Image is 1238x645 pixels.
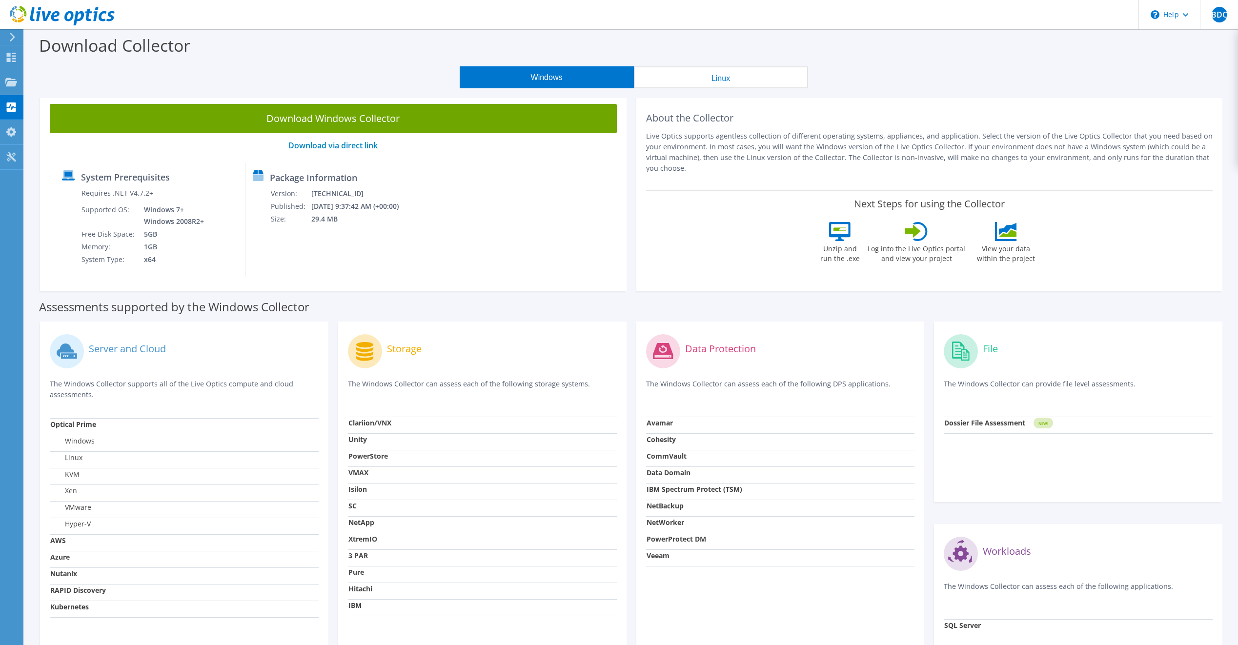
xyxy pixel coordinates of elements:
td: x64 [137,253,206,266]
strong: NetApp [348,518,374,527]
td: Size: [270,213,311,225]
h2: About the Collector [646,112,1213,124]
strong: VMAX [348,468,368,477]
strong: Data Domain [647,468,690,477]
label: Workloads [983,546,1031,556]
strong: NetBackup [647,501,684,510]
label: File [983,344,998,354]
a: Download via direct link [288,140,378,151]
td: Free Disk Space: [81,228,137,241]
td: 1GB [137,241,206,253]
td: Version: [270,187,311,200]
label: Unzip and run the .exe [817,241,862,263]
strong: Azure [50,552,70,562]
span: BDC [1212,7,1227,22]
a: Download Windows Collector [50,104,617,133]
label: Hyper-V [50,519,91,529]
label: Package Information [270,173,357,182]
strong: PowerProtect DM [647,534,706,544]
strong: Isilon [348,484,367,494]
label: System Prerequisites [81,172,170,182]
td: 5GB [137,228,206,241]
strong: XtremIO [348,534,377,544]
strong: IBM Spectrum Protect (TSM) [647,484,742,494]
strong: IBM [348,601,362,610]
label: Next Steps for using the Collector [854,198,1005,210]
label: Data Protection [685,344,756,354]
td: Windows 7+ Windows 2008R2+ [137,203,206,228]
strong: Nutanix [50,569,77,578]
label: Log into the Live Optics portal and view your project [867,241,966,263]
label: Storage [387,344,422,354]
strong: Avamar [647,418,673,427]
td: Published: [270,200,311,213]
strong: SC [348,501,357,510]
strong: AWS [50,536,66,545]
p: The Windows Collector can assess each of the following DPS applications. [646,379,915,399]
td: [DATE] 9:37:42 AM (+00:00) [311,200,412,213]
strong: NetWorker [647,518,684,527]
strong: Clariion/VNX [348,418,391,427]
strong: Veeam [647,551,670,560]
strong: Optical Prime [50,420,96,429]
p: The Windows Collector can provide file level assessments. [944,379,1213,399]
label: Linux [50,453,82,463]
label: Windows [50,436,95,446]
tspan: NEW! [1038,421,1048,426]
label: Server and Cloud [89,344,166,354]
button: Linux [634,66,808,88]
label: VMware [50,503,91,512]
strong: CommVault [647,451,687,461]
label: Download Collector [39,34,190,57]
p: Live Optics supports agentless collection of different operating systems, appliances, and applica... [646,131,1213,174]
strong: RAPID Discovery [50,585,106,595]
td: [TECHNICAL_ID] [311,187,412,200]
td: 29.4 MB [311,213,412,225]
p: The Windows Collector can assess each of the following applications. [944,581,1213,601]
strong: Hitachi [348,584,372,593]
td: Memory: [81,241,137,253]
strong: Pure [348,567,364,577]
strong: 3 PAR [348,551,368,560]
strong: Kubernetes [50,602,89,611]
td: System Type: [81,253,137,266]
p: The Windows Collector can assess each of the following storage systems. [348,379,617,399]
label: KVM [50,469,80,479]
strong: SQL Server [944,621,981,630]
svg: \n [1151,10,1159,19]
button: Windows [460,66,634,88]
label: Requires .NET V4.7.2+ [81,188,153,198]
label: Assessments supported by the Windows Collector [39,302,309,312]
label: View your data within the project [971,241,1041,263]
td: Supported OS: [81,203,137,228]
p: The Windows Collector supports all of the Live Optics compute and cloud assessments. [50,379,319,400]
label: Xen [50,486,77,496]
strong: PowerStore [348,451,388,461]
strong: Unity [348,435,367,444]
strong: Dossier File Assessment [944,418,1025,427]
strong: Cohesity [647,435,676,444]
